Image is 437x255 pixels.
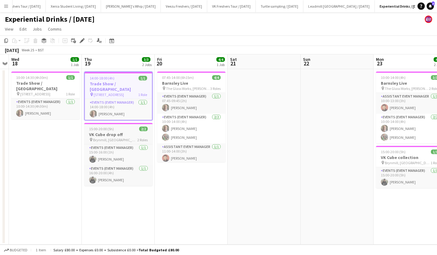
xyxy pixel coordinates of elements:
[162,75,194,80] span: 07:45-14:00 (6h15m)
[89,127,114,131] span: 15:00-20:00 (5h)
[70,57,79,62] span: 1/1
[302,60,310,67] span: 22
[217,62,225,67] div: 1 Job
[303,57,310,62] span: Sun
[375,60,384,67] span: 23
[16,75,48,80] span: 10:00-14:30 (4h30m)
[20,92,50,96] span: [STREET_ADDRESS]
[210,86,221,91] span: 3 Roles
[139,248,179,252] span: Total Budgeted £80.00
[84,144,153,165] app-card-role: Events (Event Manager)1/115:00-16:00 (1h)[PERSON_NAME]
[3,247,28,253] button: Budgeted
[157,143,226,164] app-card-role: Assistant Event Manager1/111:00-14:00 (3h)[PERSON_NAME]
[157,72,226,162] app-job-card: 07:45-14:00 (6h15m)4/4Barnsley Live The Glass Works, [PERSON_NAME], S70 1GW3 RolesEvents (Event M...
[157,114,226,143] app-card-role: Events (Event Manager)2/210:00-14:00 (4h)[PERSON_NAME][PERSON_NAME]
[157,93,226,114] app-card-role: Events (Event Manager)1/107:45-09:45 (2h)[PERSON_NAME]
[17,25,29,33] a: Edit
[85,81,152,92] h3: Trade Show / [GEOGRAPHIC_DATA]
[161,0,207,12] button: Veezu Freshers / [DATE]
[45,25,64,33] a: Comms
[139,127,148,131] span: 2/2
[10,248,27,252] span: Budgeted
[207,0,256,12] button: VK Freshers Tour / [DATE]
[11,72,80,119] app-job-card: 10:00-14:30 (4h30m)1/1Trade Show / [GEOGRAPHIC_DATA] [STREET_ADDRESS]1 RoleEvents (Event Manager)...
[139,76,147,80] span: 1/1
[11,80,80,91] h3: Trade Show / [GEOGRAPHIC_DATA]
[375,0,428,12] button: Experiential Drinks / [DATE]
[84,72,153,120] app-job-card: 14:00-18:00 (4h)1/1Trade Show / [GEOGRAPHIC_DATA] [STREET_ADDRESS]1 RoleEvents (Event Manager)1/1...
[84,165,153,186] app-card-role: Events (Event Manager)1/116:00-20:00 (4h)[PERSON_NAME]
[101,0,161,12] button: [PERSON_NAME]'s Whip / [DATE]
[376,57,384,62] span: Mon
[33,26,42,32] span: Jobs
[48,26,62,32] span: Comms
[71,62,79,67] div: 1 Job
[38,48,44,52] div: BST
[53,248,179,252] div: Salary £80.00 + Expenses £0.00 + Subsistence £0.00 =
[166,86,210,91] span: The Glass Works, [PERSON_NAME], S70 1GW
[381,150,406,154] span: 15:00-20:00 (5h)
[381,75,406,80] span: 10:00-14:00 (4h)
[66,75,75,80] span: 1/1
[385,86,429,91] span: The Glass Works, [PERSON_NAME], S70 1GW
[94,92,124,97] span: [STREET_ADDRESS]
[137,138,148,142] span: 2 Roles
[20,48,35,52] span: Week 25
[157,57,162,62] span: Fri
[156,60,162,67] span: 20
[83,60,92,67] span: 19
[138,92,147,97] span: 1 Role
[5,47,19,53] div: [DATE]
[11,98,80,119] app-card-role: Events (Event Manager)1/110:00-14:30 (4h30m)[PERSON_NAME]
[20,26,27,32] span: Edit
[84,123,153,186] app-job-card: 15:00-20:00 (5h)2/2VK Cube drop off Brynmill, [GEOGRAPHIC_DATA] SA2 0AX, [GEOGRAPHIC_DATA]2 Roles...
[66,92,75,96] span: 1 Role
[90,76,114,80] span: 14:00-18:00 (4h)
[427,2,434,10] a: 3
[212,75,221,80] span: 4/4
[229,60,237,67] span: 21
[10,60,19,67] span: 18
[230,57,237,62] span: Sat
[2,25,16,33] a: View
[142,57,150,62] span: 3/3
[34,248,48,252] span: 1 item
[84,57,92,62] span: Thu
[425,16,432,23] app-user-avatar: Gosh Promo UK
[432,2,435,6] span: 3
[157,80,226,86] h3: Barnsley Live
[216,57,225,62] span: 4/4
[30,25,44,33] a: Jobs
[303,0,375,12] button: Leadmill [GEOGRAPHIC_DATA] / [DATE]
[46,0,101,12] button: Xenia Student Living / [DATE]
[84,132,153,137] h3: VK Cube drop off
[385,161,431,165] span: Brynmill, [GEOGRAPHIC_DATA] SA2 0AX, [GEOGRAPHIC_DATA]
[142,62,152,67] div: 2 Jobs
[11,57,19,62] span: Wed
[5,15,95,24] h1: Experiential Drinks / [DATE]
[256,0,303,12] button: Turtle sampling / [DATE]
[5,26,13,32] span: View
[85,99,152,120] app-card-role: Events (Event Manager)1/114:00-18:00 (4h)[PERSON_NAME]
[93,138,137,142] span: Brynmill, [GEOGRAPHIC_DATA] SA2 0AX, [GEOGRAPHIC_DATA]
